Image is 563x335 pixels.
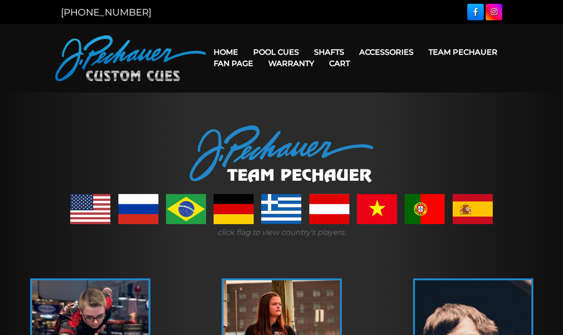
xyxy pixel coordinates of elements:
a: Shafts [306,40,352,64]
a: Accessories [352,40,421,64]
a: Fan Page [206,51,261,75]
a: [PHONE_NUMBER] [61,7,151,18]
i: click flag to view country's players. [217,228,346,237]
img: Pechauer Custom Cues [55,35,206,81]
a: Warranty [261,51,322,75]
a: Pool Cues [246,40,306,64]
a: Home [206,40,246,64]
a: Cart [322,51,357,75]
a: Team Pechauer [421,40,505,64]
